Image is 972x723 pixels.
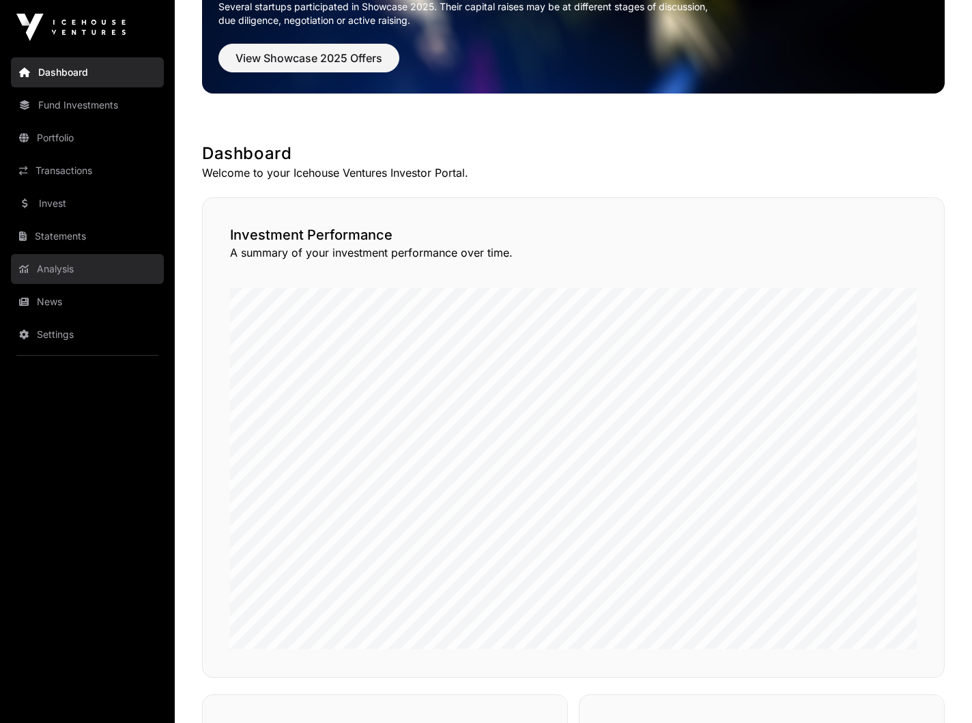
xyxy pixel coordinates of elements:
a: Fund Investments [11,90,164,120]
a: Settings [11,320,164,350]
p: Welcome to your Icehouse Ventures Investor Portal. [202,165,945,181]
h2: Investment Performance [230,225,917,244]
a: Invest [11,188,164,218]
iframe: Chat Widget [904,657,972,723]
span: View Showcase 2025 Offers [235,50,382,66]
a: Portfolio [11,123,164,153]
button: View Showcase 2025 Offers [218,44,399,72]
img: Icehouse Ventures Logo [16,14,126,41]
h1: Dashboard [202,143,945,165]
a: Transactions [11,156,164,186]
a: News [11,287,164,317]
a: Dashboard [11,57,164,87]
a: View Showcase 2025 Offers [218,57,399,71]
p: A summary of your investment performance over time. [230,244,917,261]
a: Analysis [11,254,164,284]
a: Statements [11,221,164,251]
